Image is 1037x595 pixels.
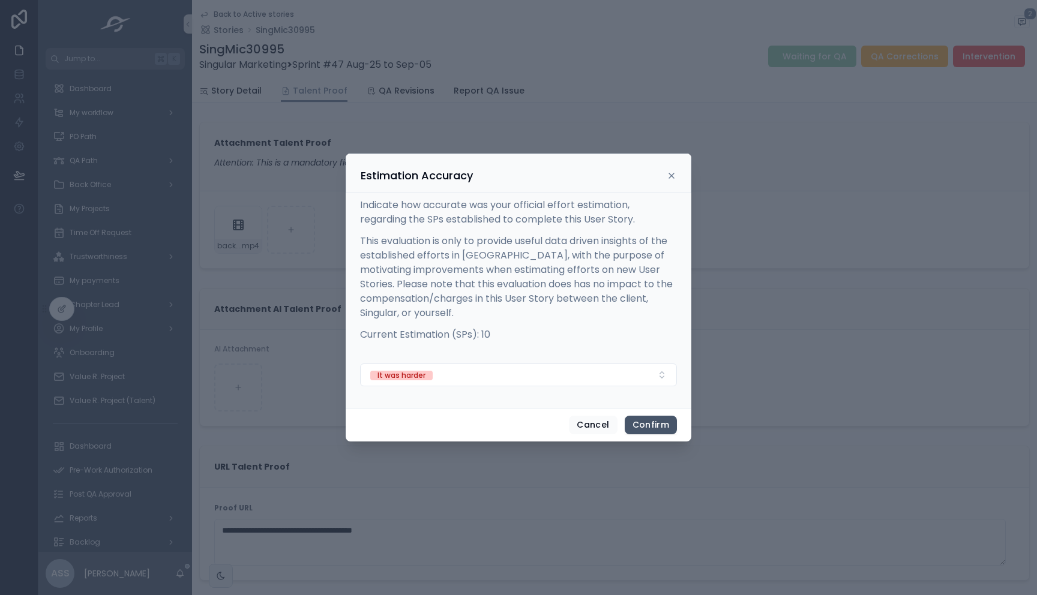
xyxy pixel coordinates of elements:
[360,198,677,227] p: Indicate how accurate was your official effort estimation, regarding the SPs established to compl...
[360,327,677,342] p: Current Estimation (SPs): 10
[377,371,425,380] div: It was harder
[569,416,617,435] button: Cancel
[361,169,473,183] h3: Estimation Accuracy
[625,416,677,435] button: Confirm
[360,234,677,320] p: This evaluation is only to provide useful data driven insights of the established efforts in [GEO...
[360,363,677,386] button: Select Button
